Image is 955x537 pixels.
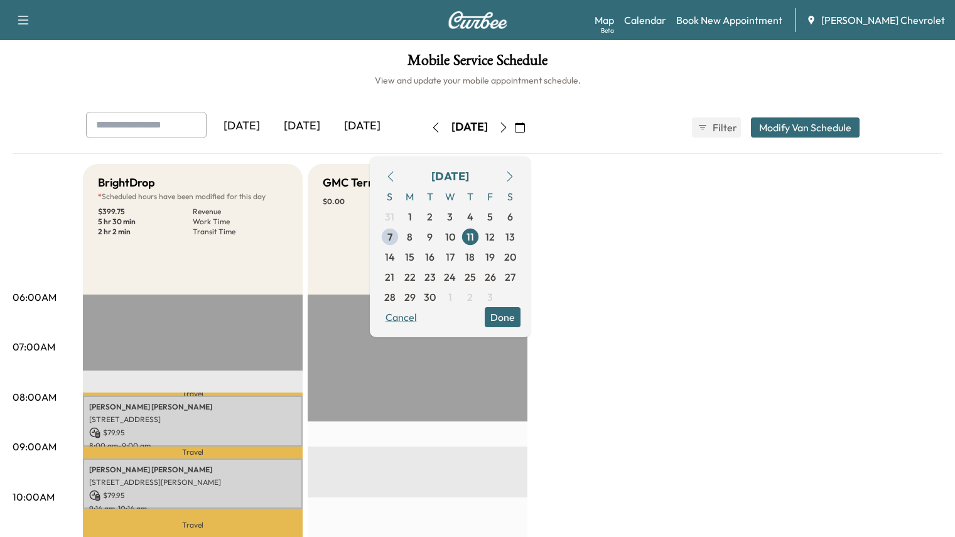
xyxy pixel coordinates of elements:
span: 3 [447,209,453,224]
h1: Mobile Service Schedule [13,53,942,74]
span: Filter [713,120,735,135]
p: 9:14 am - 10:14 am [89,504,296,514]
span: 7 [387,229,392,244]
span: 21 [385,269,394,285]
p: 09:00AM [13,439,57,454]
p: 10:00AM [13,489,55,504]
p: Scheduled hours have been modified for this day [98,192,288,202]
p: [STREET_ADDRESS] [89,415,296,425]
span: M [400,187,420,207]
p: Revenue [193,207,288,217]
h5: GMC Terrain [323,174,388,192]
div: [DATE] [451,119,488,135]
span: 4 [467,209,473,224]
span: 6 [507,209,513,224]
span: 19 [485,249,495,264]
p: 08:00AM [13,389,57,404]
p: Travel [83,447,303,458]
span: 20 [504,249,516,264]
span: 9 [427,229,433,244]
p: 06:00AM [13,290,57,305]
span: 1 [448,290,452,305]
span: 1 [408,209,412,224]
a: Book New Appointment [676,13,782,28]
span: 25 [465,269,476,285]
span: 23 [424,269,436,285]
span: 30 [424,290,436,305]
span: 2 [427,209,433,224]
div: [DATE] [212,112,272,141]
div: [DATE] [431,168,469,185]
button: Done [485,307,521,327]
p: 2 hr 2 min [98,227,193,237]
span: 17 [446,249,455,264]
span: 27 [505,269,515,285]
p: [PERSON_NAME] [PERSON_NAME] [89,465,296,475]
div: Beta [601,26,614,35]
span: S [380,187,400,207]
span: 16 [425,249,434,264]
span: W [440,187,460,207]
p: $ 0.00 [323,197,418,207]
span: 3 [487,290,493,305]
span: T [420,187,440,207]
button: Cancel [380,307,423,327]
p: Transit Time [193,227,288,237]
span: 28 [384,290,396,305]
button: Filter [692,117,741,138]
p: $ 79.95 [89,427,296,438]
span: 15 [405,249,414,264]
span: 14 [385,249,395,264]
span: 2 [467,290,473,305]
span: S [500,187,521,207]
p: 5 hr 30 min [98,217,193,227]
p: $ 79.95 [89,490,296,501]
span: 11 [467,229,474,244]
a: Calendar [624,13,666,28]
div: [DATE] [272,112,332,141]
span: 10 [445,229,455,244]
span: T [460,187,480,207]
span: 13 [505,229,515,244]
div: [DATE] [332,112,392,141]
p: Work Time [193,217,288,227]
p: Travel [83,393,303,396]
a: MapBeta [595,13,614,28]
span: 5 [487,209,493,224]
img: Curbee Logo [448,11,508,29]
span: F [480,187,500,207]
h6: View and update your mobile appointment schedule. [13,74,942,87]
p: 8:00 am - 9:00 am [89,441,296,451]
span: 8 [407,229,413,244]
span: 12 [485,229,495,244]
span: [PERSON_NAME] Chevrolet [821,13,945,28]
p: $ 399.75 [98,207,193,217]
span: 26 [485,269,496,285]
span: 29 [404,290,416,305]
h5: BrightDrop [98,174,155,192]
span: 24 [444,269,456,285]
span: 18 [465,249,475,264]
span: 31 [385,209,394,224]
p: [STREET_ADDRESS][PERSON_NAME] [89,477,296,487]
p: [PERSON_NAME] [PERSON_NAME] [89,402,296,412]
button: Modify Van Schedule [751,117,860,138]
span: 22 [404,269,416,285]
p: 07:00AM [13,339,55,354]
